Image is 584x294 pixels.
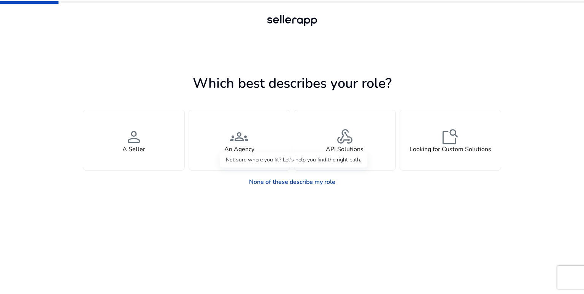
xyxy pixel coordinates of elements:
span: webhook [336,128,354,146]
button: personA Seller [83,110,185,171]
h4: An Agency [224,146,254,153]
span: feature_search [441,128,459,146]
button: groupsAn Agency [189,110,290,171]
h4: API Solutions [326,146,363,153]
h4: Looking for Custom Solutions [409,146,491,153]
button: webhookAPI Solutions [294,110,396,171]
h4: A Seller [122,146,145,153]
button: feature_searchLooking for Custom Solutions [400,110,501,171]
a: None of these describe my role [243,174,341,190]
span: person [125,128,143,146]
div: Not sure where you fit? Let’s help you find the right path. [220,152,367,168]
span: groups [230,128,248,146]
h1: Which best describes your role? [83,75,501,92]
